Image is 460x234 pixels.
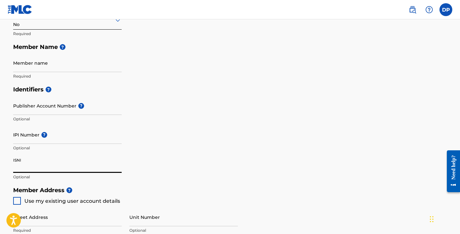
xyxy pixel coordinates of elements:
iframe: Chat Widget [428,203,460,234]
h5: Member Address [13,183,447,197]
span: ? [78,103,84,109]
p: Optional [13,174,122,180]
h5: Identifiers [13,83,447,97]
h5: Member Name [13,40,447,54]
img: MLC Logo [8,5,32,14]
span: Use my existing user account details [24,198,120,204]
div: User Menu [439,3,452,16]
iframe: Resource Center [442,145,460,198]
p: Optional [13,116,122,122]
img: help [425,6,433,14]
p: Required [13,73,122,79]
span: ? [41,132,47,138]
span: ? [66,187,72,193]
p: Required [13,228,122,233]
div: Help [423,3,436,16]
p: Optional [129,228,238,233]
span: ? [60,44,65,50]
div: Drag [430,210,434,229]
a: Public Search [406,3,419,16]
p: Required [13,31,122,37]
img: search [409,6,416,14]
span: ? [46,87,51,92]
p: Optional [13,145,122,151]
